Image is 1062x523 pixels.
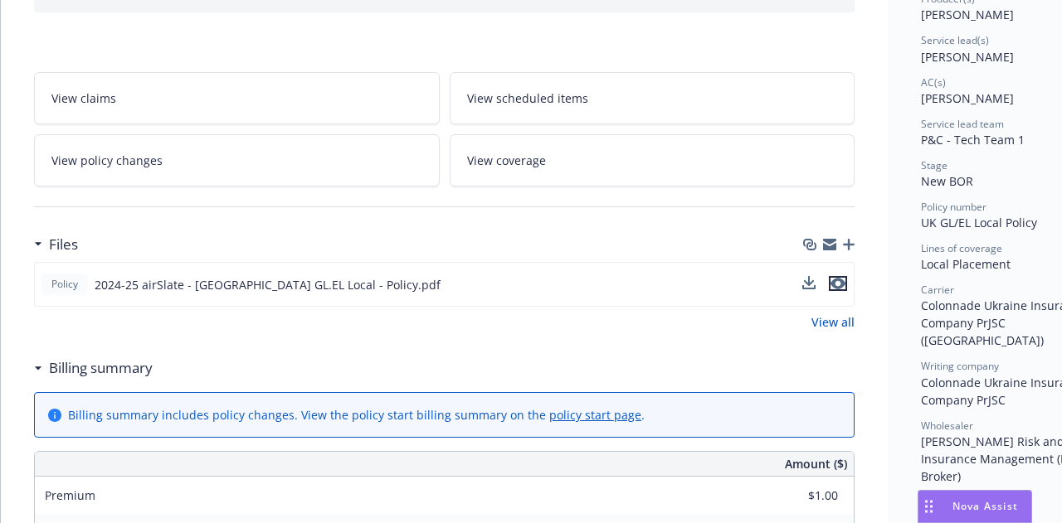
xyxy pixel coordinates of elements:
[921,200,986,214] span: Policy number
[740,483,848,508] input: 0.00
[921,173,973,189] span: New BOR
[450,72,855,124] a: View scheduled items
[802,276,816,293] button: download file
[918,490,1032,523] button: Nova Assist
[921,256,1011,272] span: Local Placement
[802,276,816,289] button: download file
[48,277,81,292] span: Policy
[34,134,440,186] a: View policy changes
[921,158,948,172] span: Stage
[49,234,78,255] h3: Files
[450,134,855,186] a: View coverage
[921,241,1002,255] span: Lines of coverage
[921,283,954,297] span: Carrier
[95,276,441,293] span: 2024-25 airSlate - [GEOGRAPHIC_DATA] GL.EL Local - Policy.pdf
[921,215,1037,230] span: UK GL/EL Local Policy
[68,406,645,424] div: Billing summary includes policy changes. View the policy start billing summary on the .
[918,491,939,522] div: Drag to move
[921,49,1014,65] span: [PERSON_NAME]
[34,72,440,124] a: View claims
[921,359,999,373] span: Writing company
[467,152,546,169] span: View coverage
[785,455,847,472] span: Amount ($)
[921,132,1025,148] span: P&C - Tech Team 1
[921,117,1004,131] span: Service lead team
[45,487,95,503] span: Premium
[34,234,78,255] div: Files
[811,313,855,331] a: View all
[921,33,989,47] span: Service lead(s)
[467,90,588,107] span: View scheduled items
[921,419,973,433] span: Wholesaler
[49,357,153,379] h3: Billing summary
[549,407,641,423] a: policy start page
[829,276,847,293] button: preview file
[921,90,1014,106] span: [PERSON_NAME]
[921,7,1014,22] span: [PERSON_NAME]
[51,90,116,107] span: View claims
[51,152,163,169] span: View policy changes
[921,75,946,90] span: AC(s)
[952,499,1018,513] span: Nova Assist
[829,276,847,291] button: preview file
[34,357,153,379] div: Billing summary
